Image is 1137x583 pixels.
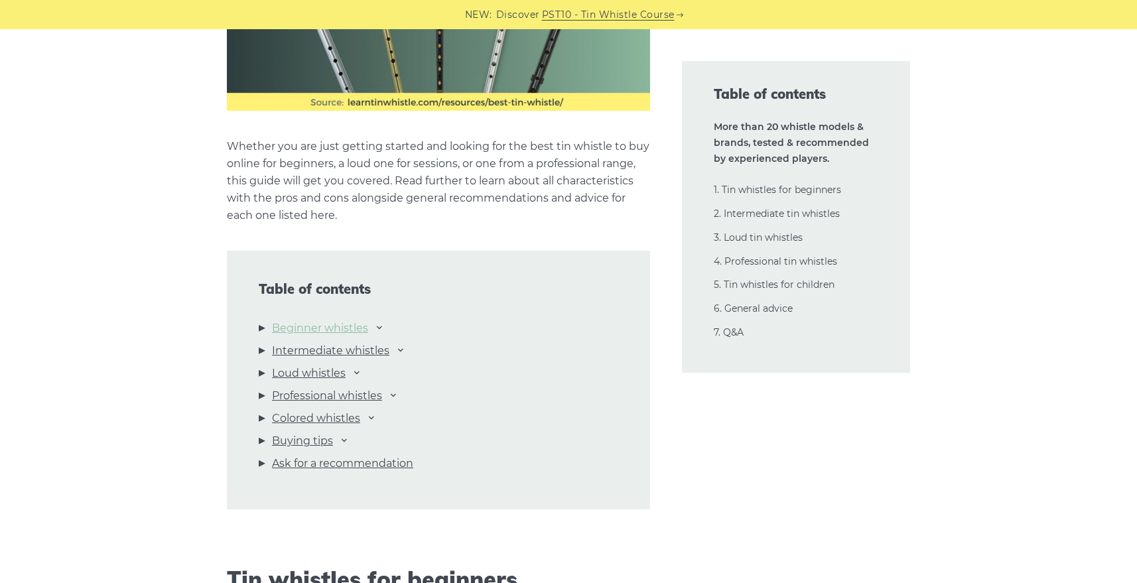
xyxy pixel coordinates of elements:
[272,410,360,427] a: Colored whistles
[272,320,368,337] a: Beginner whistles
[714,231,803,243] a: 3. Loud tin whistles
[714,326,744,338] a: 7. Q&A
[714,85,878,103] span: Table of contents
[272,365,346,382] a: Loud whistles
[272,387,382,405] a: Professional whistles
[714,208,840,220] a: 2. Intermediate tin whistles
[714,255,837,267] a: 4. Professional tin whistles
[496,7,540,23] span: Discover
[465,7,492,23] span: NEW:
[714,184,841,196] a: 1. Tin whistles for beginners
[714,302,793,314] a: 6. General advice
[259,281,618,297] span: Table of contents
[714,279,835,291] a: 5. Tin whistles for children
[272,432,333,450] a: Buying tips
[714,121,869,164] strong: More than 20 whistle models & brands, tested & recommended by experienced players.
[227,138,650,224] p: Whether you are just getting started and looking for the best tin whistle to buy online for begin...
[272,342,389,359] a: Intermediate whistles
[542,7,675,23] a: PST10 - Tin Whistle Course
[272,455,413,472] a: Ask for a recommendation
